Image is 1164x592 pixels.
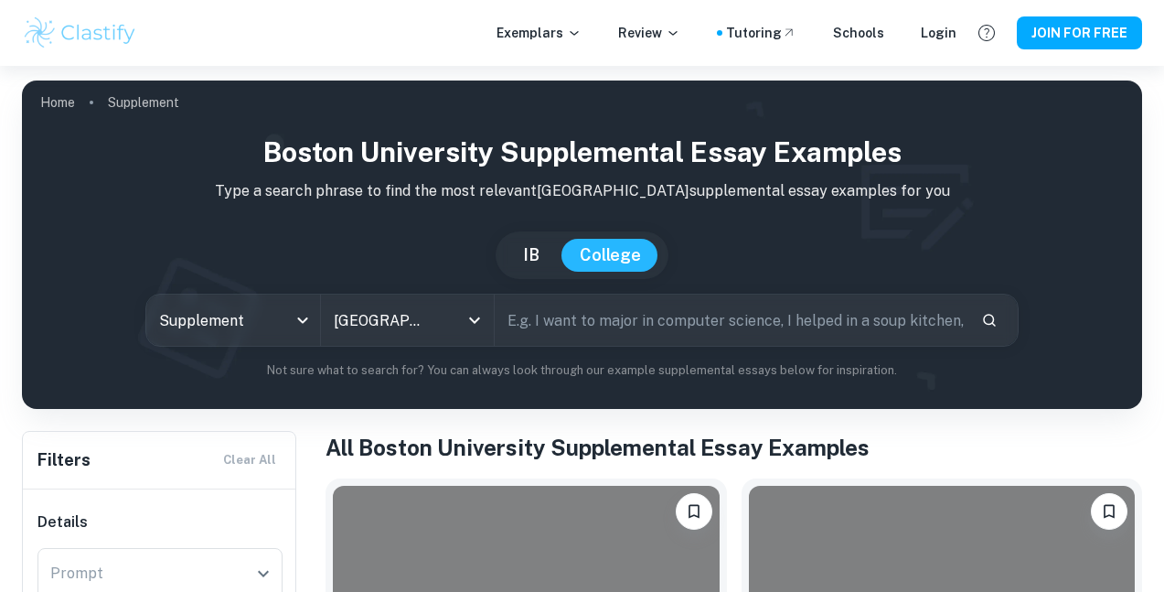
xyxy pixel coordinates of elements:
[971,17,1002,48] button: Help and Feedback
[618,23,680,43] p: Review
[974,305,1005,336] button: Search
[251,561,276,587] button: Open
[726,23,796,43] a: Tutoring
[108,92,179,113] p: Supplement
[1017,16,1142,49] button: JOIN FOR FREE
[833,23,884,43] a: Schools
[505,239,558,272] button: IB
[37,132,1127,173] h1: Boston University Supplemental Essay Examples
[676,493,712,530] button: Please log in to bookmark exemplars
[561,239,659,272] button: College
[40,90,75,115] a: Home
[22,81,1142,409] img: profile cover
[37,361,1127,380] p: Not sure what to search for? You can always look through our example supplemental essays below fo...
[326,431,1142,464] h1: All Boston University Supplemental Essay Examples
[37,511,283,533] h6: Details
[462,307,487,333] button: Open
[146,295,319,346] div: Supplement
[22,15,138,51] img: Clastify logo
[37,447,91,473] h6: Filters
[921,23,956,43] a: Login
[1091,493,1127,530] button: Please log in to bookmark exemplars
[495,295,966,346] input: E.g. I want to major in computer science, I helped in a soup kitchen, I want to join the debate t...
[497,23,582,43] p: Exemplars
[37,180,1127,202] p: Type a search phrase to find the most relevant [GEOGRAPHIC_DATA] supplemental essay examples for you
